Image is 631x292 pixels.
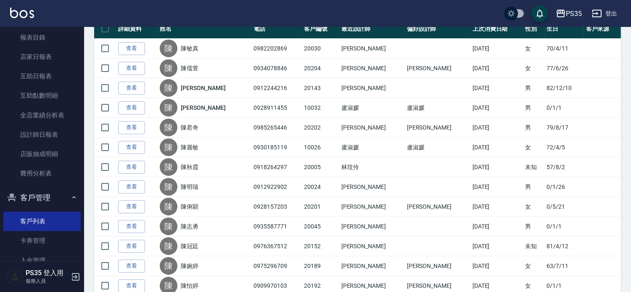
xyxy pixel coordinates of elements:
[523,58,544,78] td: 女
[302,19,339,39] th: 客戶編號
[118,62,145,75] a: 查看
[160,158,177,176] div: 陳
[470,78,523,98] td: [DATE]
[339,39,405,58] td: [PERSON_NAME]
[470,177,523,197] td: [DATE]
[523,217,544,236] td: 男
[531,5,548,22] button: save
[470,138,523,157] td: [DATE]
[251,236,302,256] td: 0976367512
[339,19,405,39] th: 最近設計師
[544,157,583,177] td: 57/8/2
[523,236,544,256] td: 未知
[470,58,523,78] td: [DATE]
[339,236,405,256] td: [PERSON_NAME]
[470,197,523,217] td: [DATE]
[118,260,145,273] a: 查看
[584,19,621,39] th: 客戶來源
[302,177,339,197] td: 20024
[544,236,583,256] td: 81/4/12
[160,257,177,275] div: 陳
[302,138,339,157] td: 10026
[523,78,544,98] td: 男
[118,200,145,213] a: 查看
[544,78,583,98] td: 82/12/10
[405,256,470,276] td: [PERSON_NAME]
[160,79,177,97] div: 陳
[470,236,523,256] td: [DATE]
[405,19,470,39] th: 偏好設計師
[544,98,583,118] td: 0/1/1
[3,86,81,105] a: 互助點數明細
[302,236,339,256] td: 20152
[566,8,582,19] div: PS35
[158,19,251,39] th: 姓名
[118,101,145,114] a: 查看
[160,198,177,215] div: 陳
[523,197,544,217] td: 女
[339,78,405,98] td: [PERSON_NAME]
[160,99,177,117] div: 陳
[552,5,585,22] button: PS35
[544,118,583,138] td: 79/8/17
[302,197,339,217] td: 20201
[523,19,544,39] th: 性別
[544,138,583,157] td: 72/4/5
[405,98,470,118] td: 盧淑媛
[251,98,302,118] td: 0928911455
[160,237,177,255] div: 陳
[302,217,339,236] td: 20045
[181,281,198,290] a: 陳怡婷
[181,242,198,250] a: 陳冠廷
[405,118,470,138] td: [PERSON_NAME]
[181,202,198,211] a: 陳俐穎
[405,197,470,217] td: [PERSON_NAME]
[523,39,544,58] td: 女
[10,8,34,18] img: Logo
[251,78,302,98] td: 0912244216
[339,58,405,78] td: [PERSON_NAME]
[181,183,198,191] a: 陳明瑞
[544,39,583,58] td: 70/4/11
[3,144,81,164] a: 店販抽成明細
[3,125,81,144] a: 設計師日報表
[302,98,339,118] td: 10032
[251,157,302,177] td: 0918264297
[302,78,339,98] td: 20143
[302,157,339,177] td: 20005
[302,39,339,58] td: 20030
[118,240,145,253] a: 查看
[544,58,583,78] td: 77/6/26
[181,104,225,112] a: [PERSON_NAME]
[251,217,302,236] td: 0935587771
[339,177,405,197] td: [PERSON_NAME]
[26,269,69,277] h5: PS35 登入用
[118,141,145,154] a: 查看
[116,19,158,39] th: 詳細資料
[181,262,198,270] a: 陳婉婷
[589,6,621,21] button: 登出
[118,42,145,55] a: 查看
[181,222,198,231] a: 陳志勇
[160,59,177,77] div: 陳
[251,138,302,157] td: 0930185119
[339,98,405,118] td: 盧淑媛
[160,119,177,136] div: 陳
[339,138,405,157] td: 盧淑媛
[251,197,302,217] td: 0928157203
[181,84,225,92] a: [PERSON_NAME]
[339,256,405,276] td: [PERSON_NAME]
[523,157,544,177] td: 未知
[544,19,583,39] th: 生日
[118,82,145,95] a: 查看
[160,138,177,156] div: 陳
[523,138,544,157] td: 女
[470,217,523,236] td: [DATE]
[302,118,339,138] td: 20202
[3,212,81,231] a: 客戶列表
[339,197,405,217] td: [PERSON_NAME]
[181,163,198,171] a: 陳秋霞
[181,44,198,53] a: 陳敏真
[339,118,405,138] td: [PERSON_NAME]
[544,197,583,217] td: 0/5/21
